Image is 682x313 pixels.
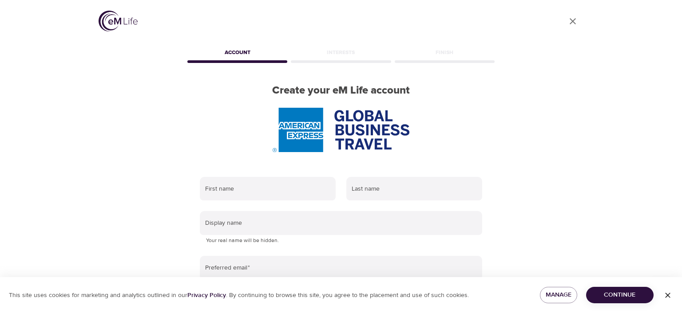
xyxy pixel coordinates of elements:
[540,287,577,303] button: Manage
[186,84,496,97] h2: Create your eM Life account
[273,108,409,152] img: AmEx%20GBT%20logo.png
[547,290,570,301] span: Manage
[187,291,226,299] a: Privacy Policy
[593,290,646,301] span: Continue
[206,236,476,245] p: Your real name will be hidden.
[586,287,654,303] button: Continue
[99,11,138,31] img: logo
[562,11,583,32] a: close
